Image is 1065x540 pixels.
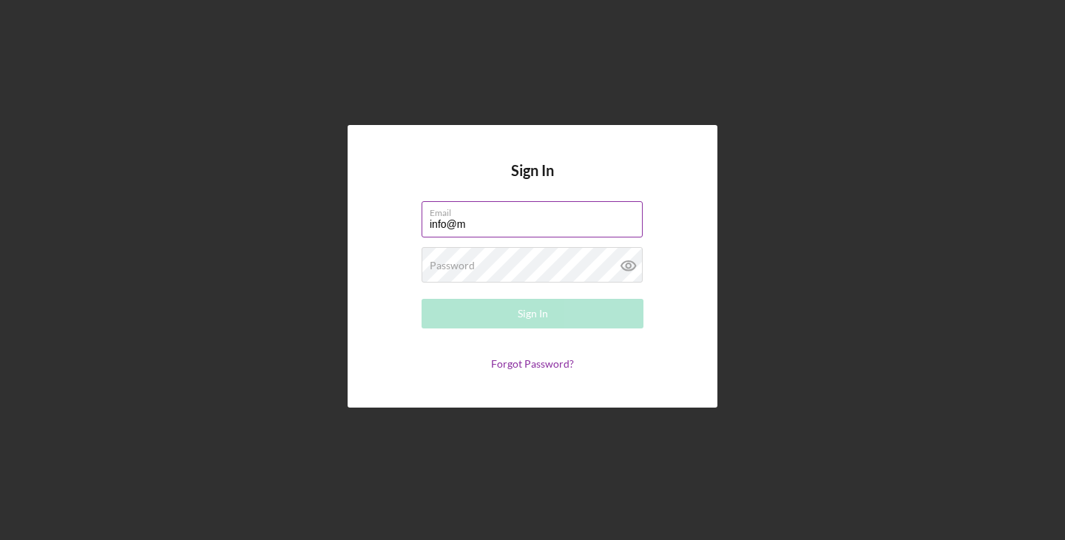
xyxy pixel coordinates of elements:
[430,260,475,271] label: Password
[491,357,574,370] a: Forgot Password?
[511,162,554,201] h4: Sign In
[518,299,548,328] div: Sign In
[430,202,643,218] label: Email
[422,299,643,328] button: Sign In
